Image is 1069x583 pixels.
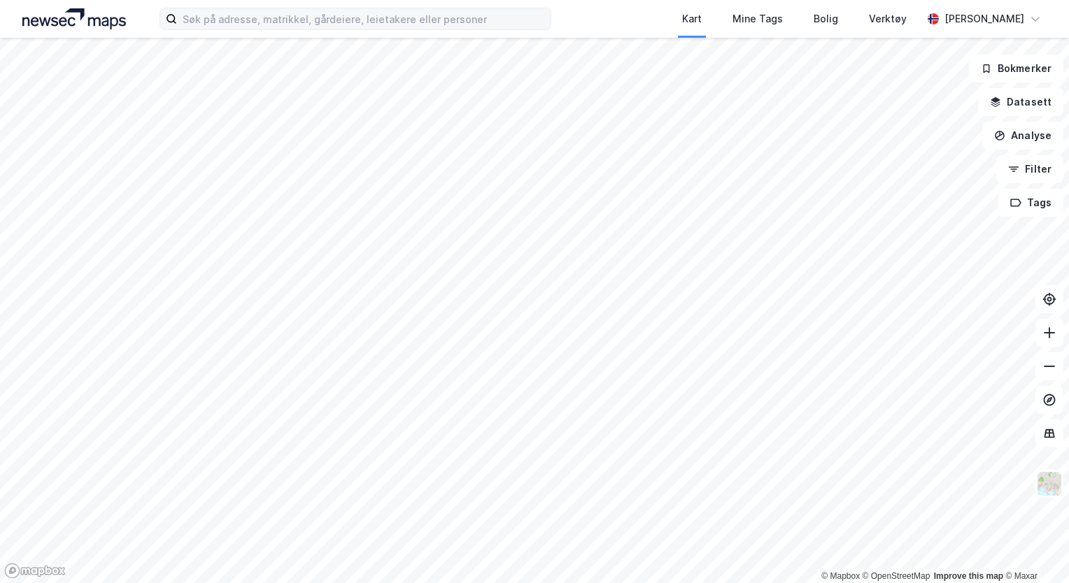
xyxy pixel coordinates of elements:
[978,88,1063,116] button: Datasett
[177,8,551,29] input: Søk på adresse, matrikkel, gårdeiere, leietakere eller personer
[999,516,1069,583] div: Kontrollprogram for chat
[4,563,66,579] a: Mapbox homepage
[814,10,838,27] div: Bolig
[732,10,783,27] div: Mine Tags
[863,571,930,581] a: OpenStreetMap
[821,571,860,581] a: Mapbox
[22,8,126,29] img: logo.a4113a55bc3d86da70a041830d287a7e.svg
[998,189,1063,217] button: Tags
[869,10,907,27] div: Verktøy
[999,516,1069,583] iframe: Chat Widget
[682,10,702,27] div: Kart
[934,571,1003,581] a: Improve this map
[944,10,1024,27] div: [PERSON_NAME]
[982,122,1063,150] button: Analyse
[969,55,1063,82] button: Bokmerker
[1036,470,1063,497] img: Z
[996,155,1063,183] button: Filter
